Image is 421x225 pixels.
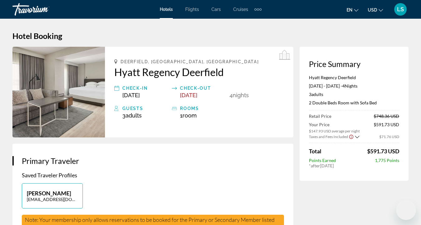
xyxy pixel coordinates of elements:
h3: Price Summary [309,59,399,69]
span: Deerfield, [GEOGRAPHIC_DATA], [GEOGRAPHIC_DATA] [121,59,259,64]
h1: Hotel Booking [12,31,409,41]
a: Hyatt Regency Deerfield [114,66,284,78]
span: Nights [233,92,249,98]
a: Cruises [233,7,248,12]
a: Travorium [12,1,75,17]
div: * [DATE] [309,163,399,168]
span: $71.76 USD [379,134,399,139]
a: Hotels [160,7,173,12]
span: LS [397,6,404,12]
p: [EMAIL_ADDRESS][DOMAIN_NAME] [27,197,78,202]
button: Show Taxes and Fees breakdown [309,133,359,140]
p: [PERSON_NAME] [27,190,78,197]
span: Adults [311,92,323,97]
p: Saved Traveler Profiles [22,172,284,179]
h3: Primary Traveler [22,156,284,165]
span: $591.73 USD [367,148,399,155]
span: 4 [342,83,345,89]
button: Change currency [368,5,383,14]
span: [DATE] [122,92,140,98]
span: USD [368,7,377,12]
button: Show Taxes and Fees disclaimer [349,134,354,139]
p: Hyatt Regency Deerfield [309,75,399,80]
div: Check-in [122,84,169,92]
div: rooms [180,105,226,112]
span: Room [182,112,197,119]
p: [DATE] - [DATE] - [309,83,399,89]
span: $591.73 USD [374,122,399,133]
span: 3 [309,92,323,97]
a: Cars [211,7,221,12]
a: Flights [185,7,199,12]
span: Adults [125,112,142,119]
span: Your Price [309,122,360,127]
span: en [347,7,352,12]
img: Hyatt Regency Deerfield [12,47,105,137]
span: Nights [345,83,357,89]
span: Points Earned [309,158,336,163]
span: 3 [122,112,142,119]
button: Extra navigation items [254,4,262,14]
span: [DATE] [180,92,197,98]
span: $147.93 USD average per night [309,129,360,133]
button: Change language [347,5,358,14]
span: 4 [229,92,233,98]
div: Check-out [180,84,226,92]
span: Retail Price [309,113,331,119]
div: Guests [122,105,169,112]
button: User Menu [392,3,409,16]
span: after [311,163,320,168]
span: 1,775 Points [375,158,399,163]
iframe: Button to launch messaging window [396,200,416,220]
button: [PERSON_NAME][EMAIL_ADDRESS][DOMAIN_NAME] [22,183,83,208]
span: 1 [180,112,197,119]
span: $748.36 USD [374,113,399,119]
span: Taxes and Fees Included [309,134,348,139]
p: 2 Double Beds Room with Sofa Bed [309,100,399,105]
span: Total [309,148,321,155]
